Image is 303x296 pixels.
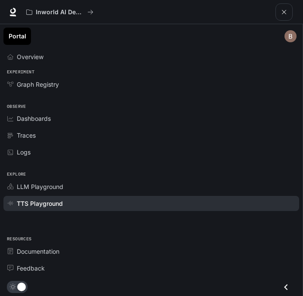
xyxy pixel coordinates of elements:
span: LLM Playground [17,182,63,191]
a: Portal [3,28,31,45]
a: Dashboards [3,111,299,126]
button: All workspaces [22,3,97,21]
a: Logs [3,145,299,160]
span: Dark mode toggle [17,282,26,291]
button: Close drawer [276,278,296,296]
button: User avatar [282,28,299,45]
a: Traces [3,128,299,143]
span: Logs [17,148,31,157]
a: Feedback [3,261,299,276]
span: TTS Playground [17,199,63,208]
a: LLM Playground [3,179,299,194]
span: Documentation [17,247,59,256]
a: TTS Playground [3,196,299,211]
a: Graph Registry [3,77,299,92]
p: Inworld AI Demos [36,9,84,16]
img: User avatar [284,30,297,42]
button: open drawer [275,3,293,21]
span: Feedback [17,264,45,273]
span: Dashboards [17,114,51,123]
span: Traces [17,131,36,140]
a: Documentation [3,244,299,259]
span: Graph Registry [17,80,59,89]
a: Overview [3,49,299,64]
span: Overview [17,52,43,61]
